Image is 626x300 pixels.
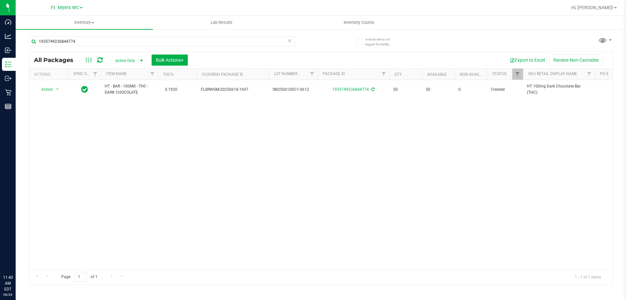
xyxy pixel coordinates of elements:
[512,69,523,80] a: Filter
[16,16,153,29] a: Inventory
[152,55,188,66] button: Bulk Actions
[106,71,127,76] a: Item Name
[73,71,98,76] a: Sync Status
[287,37,292,45] span: Clear
[53,85,62,94] span: select
[395,72,402,77] a: Qty
[162,85,181,94] span: 0.1920
[491,87,519,93] span: Created
[427,72,447,77] a: Available
[5,19,11,25] inline-svg: Dashboard
[147,69,158,80] a: Filter
[5,47,11,54] inline-svg: Inbound
[36,85,53,94] span: Action
[19,247,27,255] iframe: Resource center unread badge
[549,55,603,66] button: Receive Non-Cannabis
[202,72,243,77] a: Flourish Package ID
[7,248,26,267] iframe: Resource center
[34,72,66,77] div: Actions
[393,87,418,93] span: 50
[81,85,88,94] span: In Sync
[426,87,451,93] span: 50
[273,87,314,93] span: SN250610DC1-0612
[5,89,11,96] inline-svg: Retail
[29,37,295,46] input: Search Package ID, Item Name, SKU, Lot or Part Number...
[379,69,389,80] a: Filter
[56,272,103,282] span: Page of 1
[528,71,577,76] a: Sku Retail Display Name
[307,69,318,80] a: Filter
[505,55,549,66] button: Export to Excel
[5,61,11,68] inline-svg: Inventory
[3,275,13,292] p: 11:40 AM EDT
[16,20,153,25] span: Inventory
[163,72,174,77] a: THC%
[584,69,595,80] a: Filter
[5,33,11,39] inline-svg: Analytics
[570,272,606,282] span: 1 - 1 of 1 items
[90,69,101,80] a: Filter
[202,20,241,25] span: Lab Results
[335,20,383,25] span: Inventory Counts
[274,71,297,76] a: Lot Number
[365,37,398,47] span: Include items not tagged for facility
[105,83,154,96] span: HT - BAR - 100MG - THC - DARK CHOCOLATE
[492,71,506,76] a: Status
[323,71,345,76] a: Package ID
[153,16,290,29] a: Lab Results
[3,292,13,297] p: 08/26
[5,75,11,82] inline-svg: Outbound
[458,87,483,93] span: 0
[600,71,610,76] a: PO ID
[51,5,79,10] span: Ft. Myers WC
[75,272,86,282] input: 1
[370,87,375,92] span: Sync from Compliance System
[34,56,80,64] span: All Packages
[571,5,614,10] span: Hi, [PERSON_NAME]!
[527,83,591,96] span: HT 100mg Dark Chocolate Bar (THC)
[460,72,489,77] a: Non-Available
[201,87,265,93] span: FLSRWGM-20250618-1697
[332,87,369,92] a: 1935749236844774
[156,57,184,63] span: Bulk Actions
[290,16,427,29] a: Inventory Counts
[5,103,11,110] inline-svg: Reports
